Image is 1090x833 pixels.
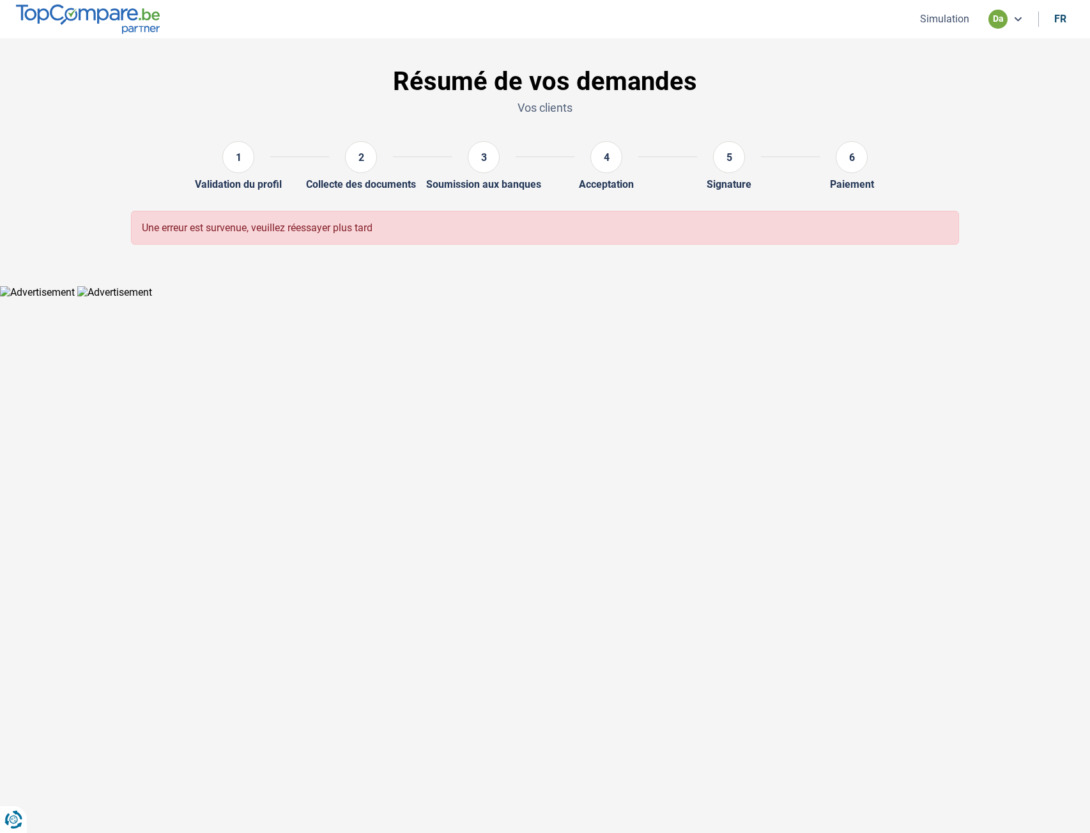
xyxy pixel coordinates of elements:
div: 3 [468,141,500,173]
div: 2 [345,141,377,173]
div: Paiement [830,178,874,190]
div: Validation du profil [195,178,282,190]
div: 4 [590,141,622,173]
div: Une erreur est survenue, veuillez réessayer plus tard [131,211,959,245]
div: Soumission aux banques [426,178,541,190]
img: TopCompare.be [16,4,160,33]
h1: Résumé de vos demandes [131,66,959,97]
p: Vos clients [131,100,959,116]
div: Collecte des documents [306,178,416,190]
div: Signature [707,178,751,190]
div: 5 [713,141,745,173]
div: fr [1054,13,1066,25]
div: Acceptation [579,178,634,190]
div: da [988,10,1008,29]
img: Advertisement [77,286,152,298]
button: Simulation [916,12,973,26]
div: 1 [222,141,254,173]
div: 6 [836,141,868,173]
